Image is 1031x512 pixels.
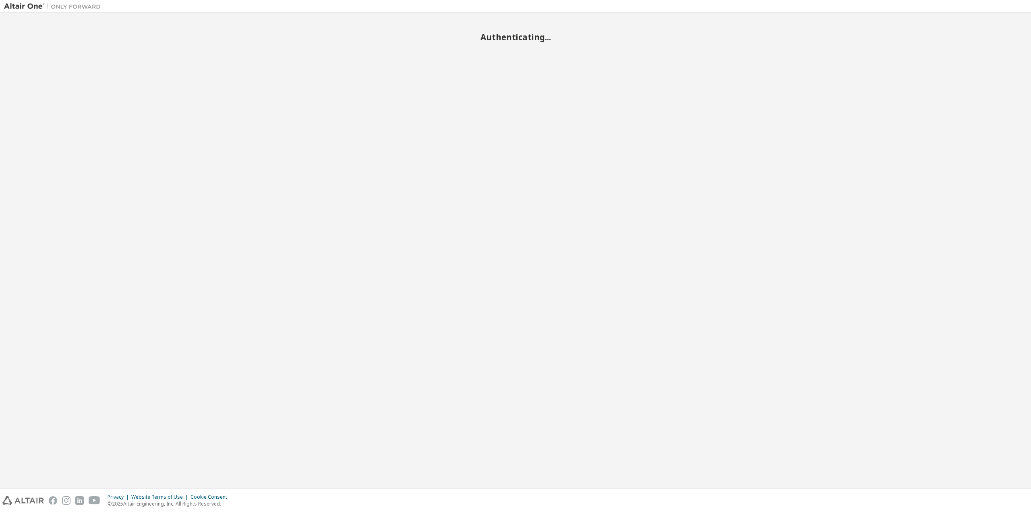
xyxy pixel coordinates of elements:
div: Cookie Consent [190,494,232,500]
img: linkedin.svg [75,496,84,505]
img: facebook.svg [49,496,57,505]
p: © 2025 Altair Engineering, Inc. All Rights Reserved. [108,500,232,507]
img: Altair One [4,2,105,10]
div: Website Terms of Use [131,494,190,500]
div: Privacy [108,494,131,500]
h2: Authenticating... [4,32,1027,42]
img: altair_logo.svg [2,496,44,505]
img: youtube.svg [89,496,100,505]
img: instagram.svg [62,496,70,505]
